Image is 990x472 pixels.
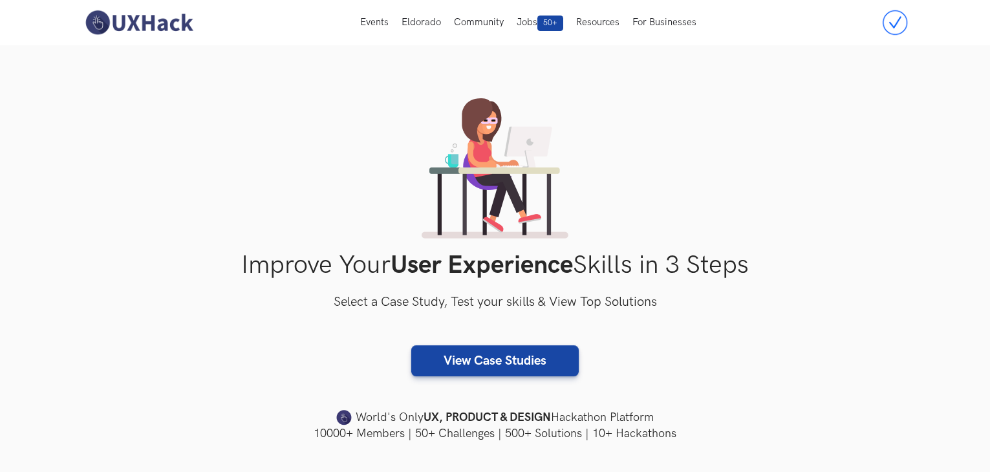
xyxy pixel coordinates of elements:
a: View Case Studies [411,345,579,376]
strong: User Experience [391,250,573,281]
h3: Select a Case Study, Test your skills & View Top Solutions [81,292,909,313]
h4: World's Only Hackathon Platform [81,409,909,427]
img: Your profile pic [881,9,909,36]
img: UXHack-logo.png [81,9,197,36]
h1: Improve Your Skills in 3 Steps [81,250,909,281]
span: 50+ [537,16,563,31]
strong: UX, PRODUCT & DESIGN [424,409,551,427]
img: lady working on laptop [422,98,568,239]
img: uxhack-favicon-image.png [336,409,352,426]
h4: 10000+ Members | 50+ Challenges | 500+ Solutions | 10+ Hackathons [81,425,909,442]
